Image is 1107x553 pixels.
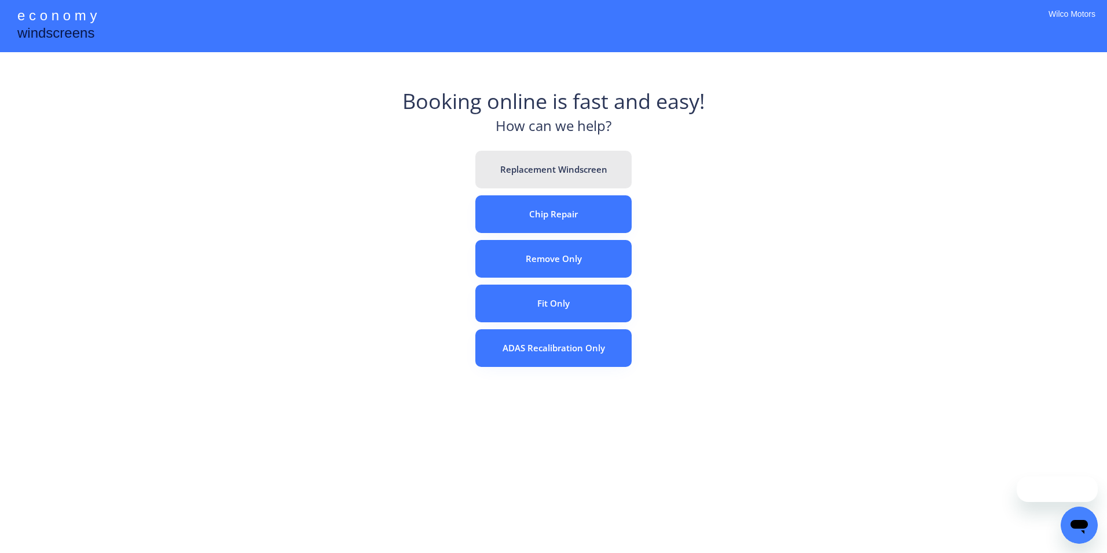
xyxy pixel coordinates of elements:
[475,195,632,233] button: Chip Repair
[475,329,632,367] button: ADAS Recalibration Only
[402,87,705,116] div: Booking online is fast and easy!
[475,285,632,322] button: Fit Only
[475,240,632,278] button: Remove Only
[475,151,632,188] button: Replacement Windscreen
[1061,507,1098,544] iframe: Button to launch messaging window
[1017,476,1098,502] iframe: Message from company
[496,116,611,142] div: How can we help?
[17,6,97,28] div: e c o n o m y
[17,23,94,46] div: windscreens
[1049,9,1095,35] div: Wilco Motors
